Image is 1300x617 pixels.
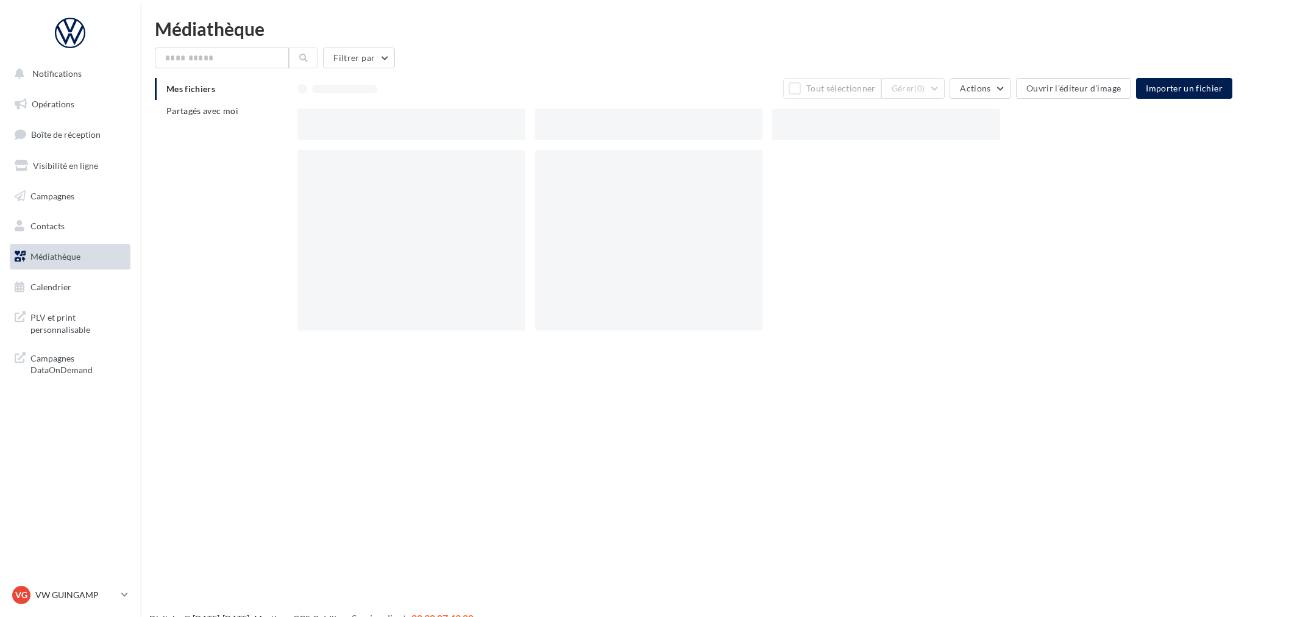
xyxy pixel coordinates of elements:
[30,282,71,292] span: Calendrier
[30,251,80,262] span: Médiathèque
[30,309,126,335] span: PLV et print personnalisable
[7,304,133,340] a: PLV et print personnalisable
[7,153,133,179] a: Visibilité en ligne
[7,121,133,148] a: Boîte de réception
[7,184,133,209] a: Campagnes
[10,583,130,607] a: VG VW GUINGAMP
[30,190,74,201] span: Campagnes
[30,221,65,231] span: Contacts
[7,91,133,117] a: Opérations
[7,345,133,381] a: Campagnes DataOnDemand
[7,61,128,87] button: Notifications
[7,274,133,300] a: Calendrier
[783,78,881,99] button: Tout sélectionner
[166,84,215,94] span: Mes fichiers
[30,350,126,376] span: Campagnes DataOnDemand
[1136,78,1232,99] button: Importer un fichier
[32,68,82,79] span: Notifications
[1146,83,1223,93] span: Importer un fichier
[31,129,101,140] span: Boîte de réception
[33,160,98,171] span: Visibilité en ligne
[950,78,1011,99] button: Actions
[15,589,27,601] span: VG
[166,105,238,116] span: Partagés avec moi
[35,589,116,601] p: VW GUINGAMP
[155,20,1285,38] div: Médiathèque
[914,84,925,93] span: (0)
[32,99,74,109] span: Opérations
[7,244,133,269] a: Médiathèque
[7,213,133,239] a: Contacts
[960,83,990,93] span: Actions
[323,48,395,68] button: Filtrer par
[1016,78,1131,99] button: Ouvrir l'éditeur d'image
[881,78,945,99] button: Gérer(0)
